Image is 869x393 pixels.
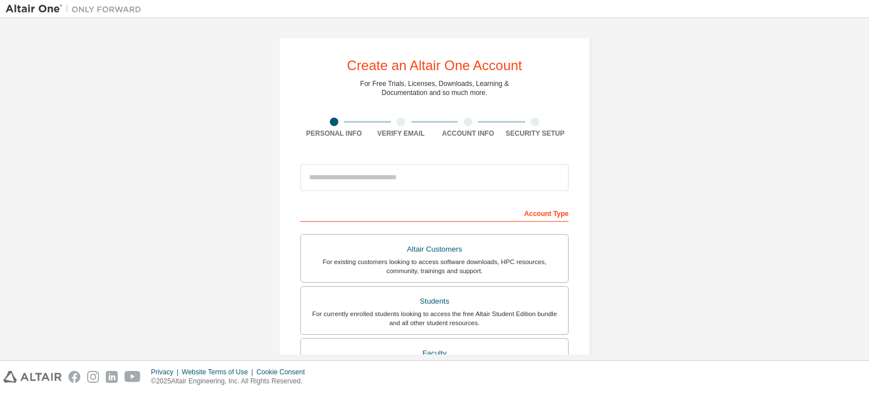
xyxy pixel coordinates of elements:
img: linkedin.svg [106,371,118,383]
div: Security Setup [502,129,569,138]
img: instagram.svg [87,371,99,383]
div: For currently enrolled students looking to access the free Altair Student Edition bundle and all ... [308,309,561,327]
div: Faculty [308,346,561,361]
div: Personal Info [300,129,368,138]
img: youtube.svg [124,371,141,383]
p: © 2025 Altair Engineering, Inc. All Rights Reserved. [151,377,312,386]
img: Altair One [6,3,147,15]
div: Account Info [434,129,502,138]
div: Students [308,293,561,309]
div: For existing customers looking to access software downloads, HPC resources, community, trainings ... [308,257,561,275]
div: Verify Email [368,129,435,138]
div: Website Terms of Use [182,368,256,377]
div: Create an Altair One Account [347,59,522,72]
div: For Free Trials, Licenses, Downloads, Learning & Documentation and so much more. [360,79,509,97]
div: Altair Customers [308,241,561,257]
div: Account Type [300,204,569,222]
img: facebook.svg [68,371,80,383]
div: Cookie Consent [256,368,311,377]
img: altair_logo.svg [3,371,62,383]
div: Privacy [151,368,182,377]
